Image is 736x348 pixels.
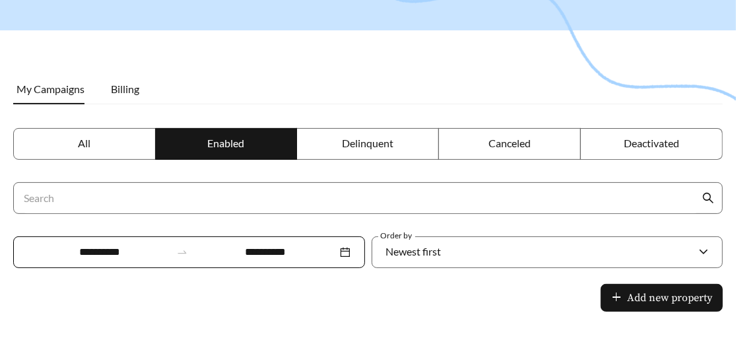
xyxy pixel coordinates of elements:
span: Enabled [208,137,245,149]
span: Delinquent [342,137,393,149]
span: Canceled [488,137,531,149]
span: Newest first [386,245,442,258]
span: All [78,137,90,149]
span: to [176,246,188,258]
button: plusAdd new property [601,284,723,312]
span: search [702,192,714,204]
span: My Campaigns [17,83,84,95]
span: Billing [111,83,139,95]
span: swap-right [176,246,188,258]
span: Add new property [627,290,712,306]
span: Deactivated [624,137,679,149]
span: plus [611,292,622,304]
